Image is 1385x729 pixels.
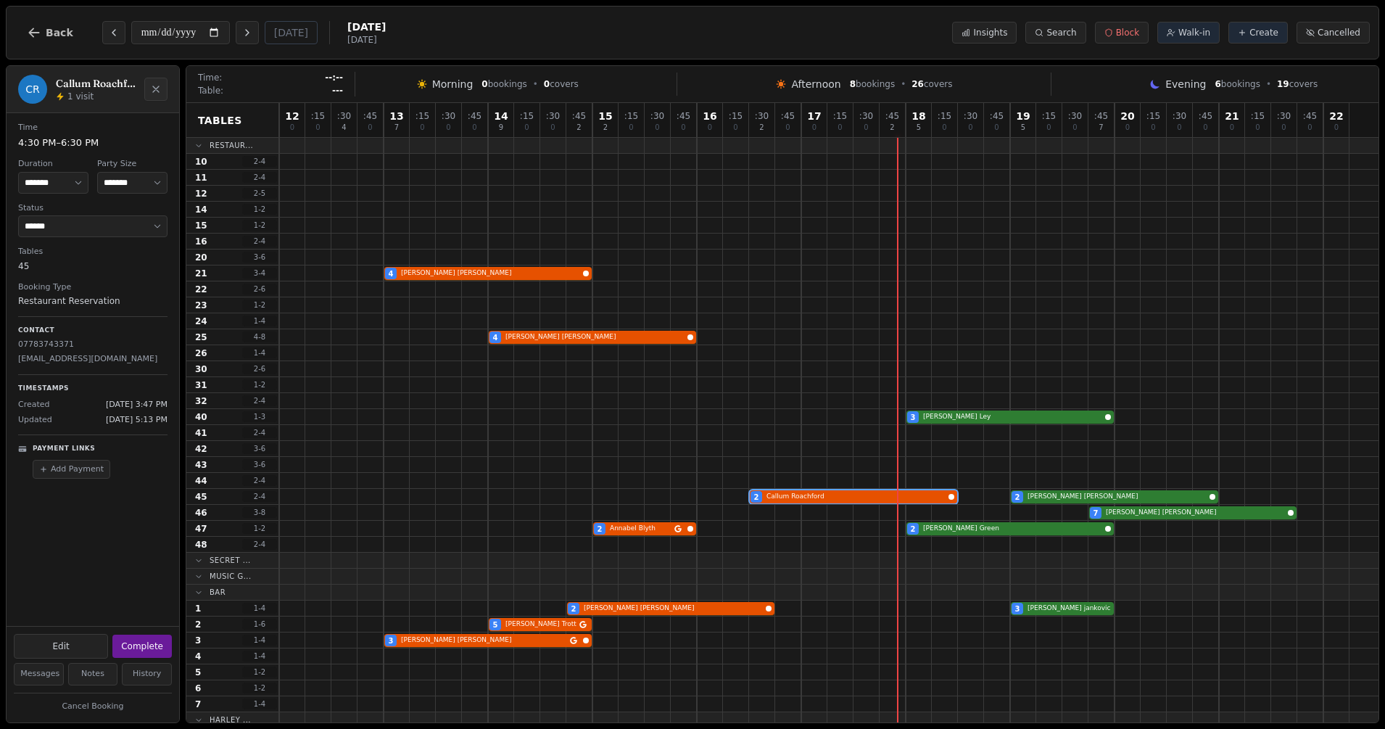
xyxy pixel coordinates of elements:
button: Cancel Booking [14,698,172,716]
span: 0 [481,79,487,89]
span: 1 - 4 [242,699,277,709]
p: Contact [18,326,168,336]
span: 3 - 6 [242,459,277,470]
span: 5 [917,124,921,131]
span: 0 [708,124,712,131]
span: --- [332,85,343,96]
span: covers [1277,78,1318,90]
span: 2 - 4 [242,172,277,183]
span: Morning [432,77,474,91]
span: 0 [544,79,550,89]
span: 2 - 4 [242,427,277,438]
span: 2 [598,524,603,535]
span: 1 - 4 [242,635,277,646]
svg: Google booking [570,637,577,644]
span: • [533,78,538,90]
span: 2 - 4 [242,395,277,406]
span: 2 - 4 [242,539,277,550]
span: 0 [290,124,294,131]
span: : 30 [859,112,873,120]
span: 0 [1046,124,1051,131]
span: 3 [389,635,394,646]
span: 10 [195,156,207,168]
span: 46 [195,507,207,519]
span: 20 [1120,111,1134,121]
span: 1 - 2 [242,220,277,231]
span: : 15 [938,112,951,120]
span: [PERSON_NAME] [PERSON_NAME] [505,332,685,342]
span: [PERSON_NAME] [PERSON_NAME] [584,604,763,614]
span: 8 [850,79,856,89]
span: 3 - 4 [242,268,277,279]
dt: Party Size [97,158,168,170]
span: 19 [1277,79,1289,89]
span: 2 - 5 [242,188,277,199]
span: 7 [1093,508,1099,519]
button: Previous day [102,21,125,44]
span: : 15 [1251,112,1265,120]
button: Create [1228,22,1288,44]
button: Walk-in [1157,22,1220,44]
button: Notes [68,663,118,685]
span: 11 [195,172,207,184]
span: Afternoon [791,77,840,91]
span: [DATE] [347,34,386,46]
span: 2 [1015,492,1020,503]
span: 2 - 6 [242,363,277,374]
span: 0 [1072,124,1077,131]
span: 0 [629,124,633,131]
span: 7 [1099,124,1103,131]
dt: Duration [18,158,88,170]
span: 1 - 6 [242,619,277,630]
span: 5 [493,619,498,630]
span: 2 [571,604,576,614]
span: Time: [198,72,222,83]
span: 4 - 8 [242,331,277,342]
span: 22 [195,284,207,295]
span: 5 [195,667,201,678]
span: 4 [389,268,394,279]
span: : 30 [964,112,977,120]
span: 0 [864,124,868,131]
span: : 15 [520,112,534,120]
span: 0 [1151,124,1155,131]
span: 0 [655,124,659,131]
span: 18 [911,111,925,121]
span: [PERSON_NAME] Trott [505,619,576,630]
span: : 45 [1303,112,1317,120]
span: 3 - 6 [242,443,277,454]
span: 1 - 2 [242,667,277,677]
span: : 30 [1173,112,1186,120]
span: 1 - 2 [242,523,277,534]
span: 0 [733,124,737,131]
p: Payment Links [33,444,95,454]
span: Restaur... [210,140,253,151]
span: 45 [195,491,207,503]
span: [PERSON_NAME] jankovic [1028,604,1111,614]
span: Walk-in [1178,27,1210,38]
span: • [901,78,906,90]
span: 0 [785,124,790,131]
span: 6 [1215,79,1220,89]
span: 0 [446,124,450,131]
span: 0 [942,124,946,131]
span: 1 - 4 [242,347,277,358]
span: 25 [195,331,207,343]
button: Add Payment [33,460,110,479]
span: 0 [472,124,476,131]
span: 0 [1177,124,1181,131]
span: Table: [198,85,223,96]
span: : 45 [781,112,795,120]
svg: Google booking [579,621,587,628]
dd: Restaurant Reservation [18,295,168,308]
span: : 30 [546,112,560,120]
button: Messages [14,663,64,685]
span: 1 visit [67,91,94,102]
span: 2 [603,124,608,131]
span: 1 - 2 [242,204,277,215]
span: 2 [195,619,201,630]
span: : 45 [885,112,899,120]
span: 2 - 4 [242,156,277,167]
span: 3 - 6 [242,252,277,263]
span: [PERSON_NAME] [PERSON_NAME] [1028,492,1207,502]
